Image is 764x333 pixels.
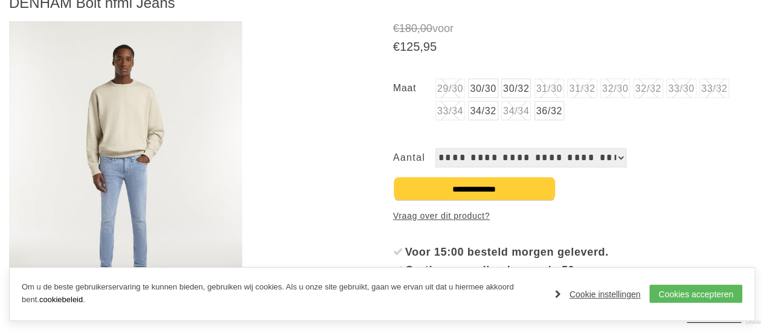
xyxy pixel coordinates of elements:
[420,22,432,34] span: 00
[555,285,641,303] a: Cookie instellingen
[393,148,435,167] label: Aantal
[417,22,420,34] span: ,
[400,40,420,53] span: 125
[393,21,755,36] span: voor
[22,281,543,306] p: Om u de beste gebruikerservaring te kunnen bieden, gebruiken wij cookies. Als u onze site gebruik...
[393,22,399,34] span: €
[399,22,417,34] span: 180
[39,295,83,304] a: cookiebeleid
[420,40,423,53] span: ,
[9,21,242,312] img: DENHAM Bolt hfml Jeans
[371,21,604,312] img: DENHAM Bolt hfml Jeans
[468,79,498,98] a: 30/30
[405,261,755,279] div: Gratis verzending boven de 50 euro.
[393,40,400,53] span: €
[423,40,437,53] span: 95
[468,101,498,120] a: 34/32
[393,207,490,225] a: Vraag over dit product?
[405,243,755,261] div: Voor 15:00 besteld morgen geleverd.
[534,101,564,120] a: 36/32
[501,79,531,98] a: 30/32
[393,79,755,124] ul: Maat
[649,285,742,303] a: Cookies accepteren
